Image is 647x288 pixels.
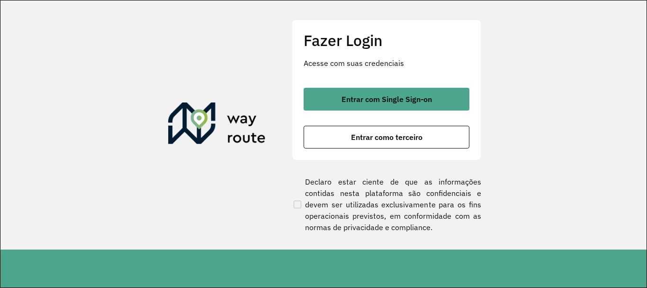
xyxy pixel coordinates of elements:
img: Roteirizador AmbevTech [168,102,266,148]
button: button [304,126,469,149]
span: Entrar com Single Sign-on [341,95,432,103]
span: Entrar como terceiro [351,133,422,141]
h2: Fazer Login [304,31,469,49]
button: button [304,88,469,111]
label: Declaro estar ciente de que as informações contidas nesta plataforma são confidenciais e devem se... [292,176,481,233]
p: Acesse com suas credenciais [304,57,469,69]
